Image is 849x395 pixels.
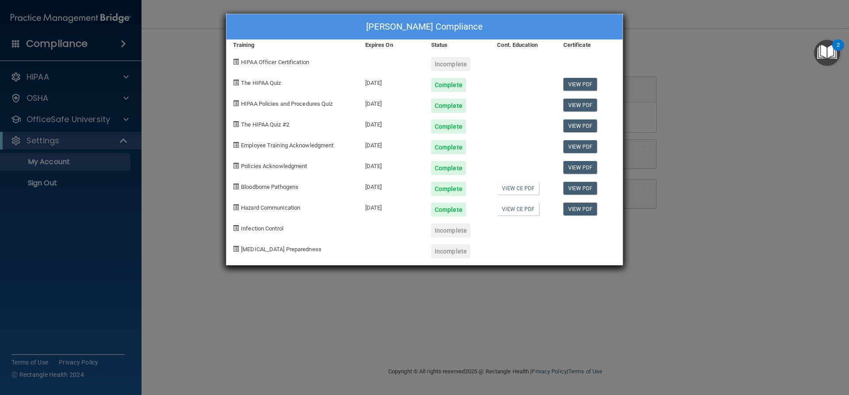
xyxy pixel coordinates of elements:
a: View CE PDF [497,203,539,215]
div: Incomplete [431,244,470,258]
span: Policies Acknowledgment [241,163,307,169]
div: Certificate [557,40,623,50]
div: Incomplete [431,223,470,238]
div: Expires On [359,40,424,50]
span: Infection Control [241,225,283,232]
div: Complete [431,203,466,217]
span: Hazard Communication [241,204,300,211]
a: View PDF [563,99,597,111]
a: View PDF [563,140,597,153]
a: View CE PDF [497,182,539,195]
span: HIPAA Officer Certification [241,59,309,65]
div: Status [424,40,490,50]
div: Training [226,40,359,50]
div: [DATE] [359,71,424,92]
div: [PERSON_NAME] Compliance [226,14,623,40]
div: Complete [431,140,466,154]
div: [DATE] [359,134,424,154]
div: Complete [431,161,466,175]
a: View PDF [563,119,597,132]
div: 2 [837,45,840,57]
div: Complete [431,99,466,113]
span: HIPAA Policies and Procedures Quiz [241,100,333,107]
div: [DATE] [359,175,424,196]
div: [DATE] [359,92,424,113]
a: View PDF [563,161,597,174]
a: View PDF [563,203,597,215]
div: Incomplete [431,57,470,71]
div: Complete [431,119,466,134]
span: The HIPAA Quiz #2 [241,121,289,128]
span: [MEDICAL_DATA] Preparedness [241,246,321,253]
span: The HIPAA Quiz [241,80,281,86]
div: Complete [431,182,466,196]
div: [DATE] [359,113,424,134]
span: Bloodborne Pathogens [241,184,298,190]
button: Open Resource Center, 2 new notifications [814,40,840,66]
div: Cont. Education [490,40,556,50]
a: View PDF [563,182,597,195]
a: View PDF [563,78,597,91]
div: [DATE] [359,154,424,175]
div: [DATE] [359,196,424,217]
div: Complete [431,78,466,92]
span: Employee Training Acknowledgment [241,142,333,149]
